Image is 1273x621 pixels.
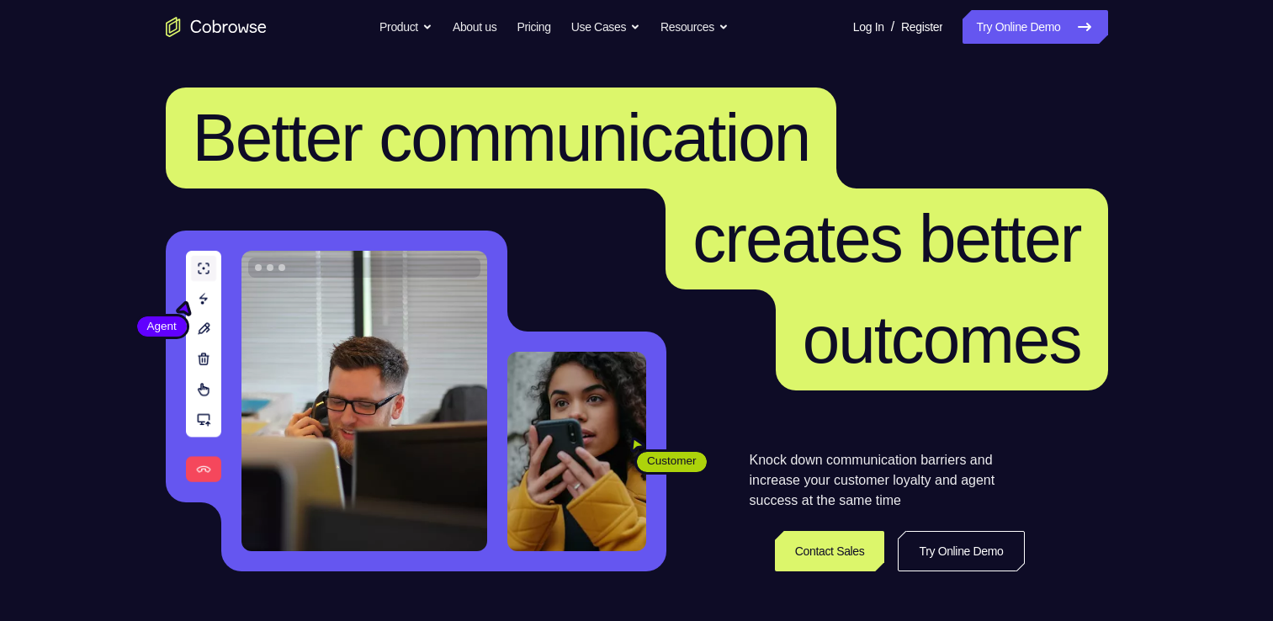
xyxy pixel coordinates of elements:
button: Product [379,10,432,44]
a: Contact Sales [775,531,885,571]
span: Better communication [193,100,810,175]
a: Log In [853,10,884,44]
span: creates better [692,201,1080,276]
span: outcomes [803,302,1081,377]
img: A customer support agent talking on the phone [241,251,487,551]
a: Try Online Demo [898,531,1024,571]
a: Go to the home page [166,17,267,37]
a: Try Online Demo [963,10,1107,44]
p: Knock down communication barriers and increase your customer loyalty and agent success at the sam... [750,450,1025,511]
img: A customer holding their phone [507,352,646,551]
a: Register [901,10,942,44]
span: / [891,17,894,37]
a: About us [453,10,496,44]
a: Pricing [517,10,550,44]
button: Resources [660,10,729,44]
button: Use Cases [571,10,640,44]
